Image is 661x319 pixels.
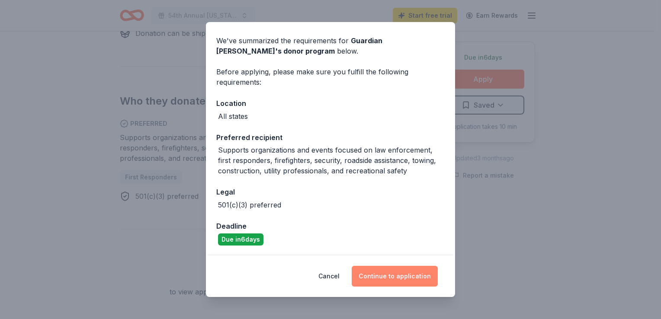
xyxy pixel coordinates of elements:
div: Deadline [216,220,445,232]
div: 501(c)(3) preferred [218,200,281,210]
div: Location [216,98,445,109]
div: All states [218,111,248,121]
button: Cancel [318,266,340,287]
button: Continue to application [352,266,438,287]
div: Supports organizations and events focused on law enforcement, first responders, firefighters, sec... [218,145,445,176]
div: Preferred recipient [216,132,445,143]
div: Due in 6 days [218,233,263,246]
div: Before applying, please make sure you fulfill the following requirements: [216,67,445,87]
div: We've summarized the requirements for below. [216,35,445,56]
div: Legal [216,186,445,198]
